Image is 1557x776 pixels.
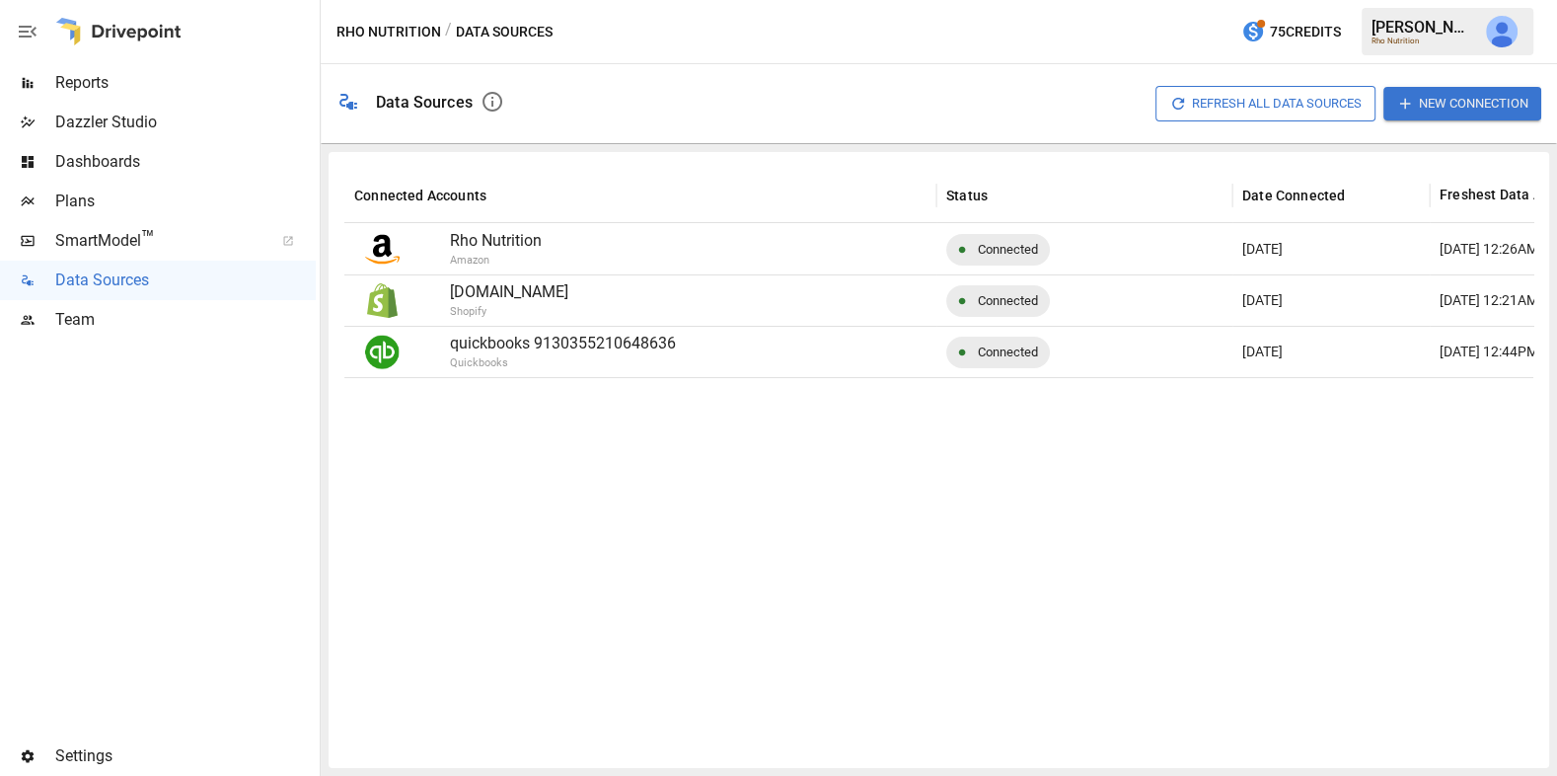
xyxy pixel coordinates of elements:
span: Data Sources [55,269,316,292]
img: Julie Wilton [1486,16,1518,47]
button: Sort [990,182,1017,209]
button: Sort [1347,182,1374,209]
button: Julie Wilton [1474,4,1529,59]
div: Connected Accounts [354,188,486,203]
p: Shopify [450,304,1032,321]
span: Connected [966,275,1050,326]
button: Rho Nutrition [336,20,441,44]
p: quickbooks 9130355210648636 [450,332,927,355]
div: [PERSON_NAME] [1372,18,1474,37]
div: Data Sources [376,93,473,112]
button: Refresh All Data Sources [1155,86,1375,120]
p: Quickbooks [450,355,1032,372]
span: SmartModel [55,229,260,253]
img: Quickbooks Logo [365,335,400,369]
button: 75Credits [1233,14,1349,50]
p: Rho Nutrition [450,229,927,253]
div: Sep 24 2024 [1232,326,1430,377]
span: Dazzler Studio [55,111,316,134]
span: ™ [141,226,155,251]
button: New Connection [1383,87,1541,119]
img: Shopify Logo [365,283,400,318]
span: Team [55,308,316,332]
span: Dashboards [55,150,316,174]
div: Status [946,188,988,203]
button: Sort [488,182,516,209]
div: / [445,20,452,44]
div: Sep 23 2024 [1232,223,1430,274]
span: Connected [966,327,1050,377]
div: Rho Nutrition [1372,37,1474,45]
div: Date Connected [1242,188,1345,203]
div: Sep 23 2024 [1232,274,1430,326]
span: Reports [55,71,316,95]
span: Connected [966,224,1050,274]
img: Amazon Logo [365,232,400,267]
span: 75 Credits [1270,20,1341,44]
p: [DOMAIN_NAME] [450,280,927,304]
p: Amazon [450,253,1032,270]
span: Settings [55,744,316,768]
span: Plans [55,190,316,213]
